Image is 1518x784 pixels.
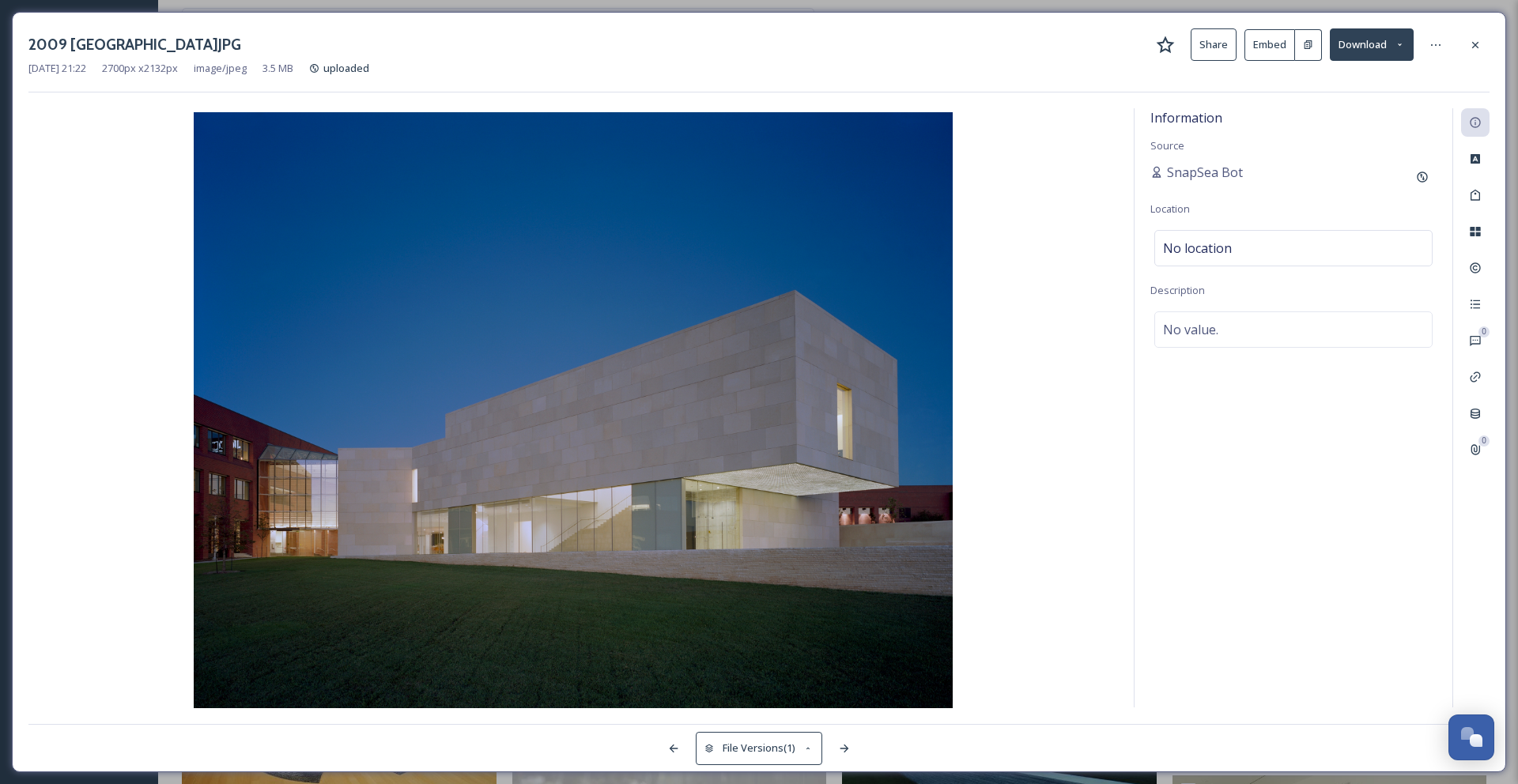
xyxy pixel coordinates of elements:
button: Embed [1244,29,1295,61]
span: No location [1163,239,1232,258]
div: 0 [1478,326,1490,337]
button: File Versions(1) [696,732,822,764]
span: Location [1150,202,1190,216]
span: uploaded [323,61,369,75]
span: Source [1150,138,1184,153]
span: Information [1150,109,1222,126]
div: 0 [1478,435,1490,447]
span: SnapSea Bot [1167,163,1243,182]
button: Download [1330,28,1414,61]
button: Share [1191,28,1237,61]
h3: 2009 [GEOGRAPHIC_DATA]JPG [28,33,241,56]
span: [DATE] 21:22 [28,61,86,76]
img: 1InyMggwpgwoWV1YE31pG9D1WZFSRq7Qe.JPG [28,112,1118,711]
span: 3.5 MB [262,61,293,76]
span: No value. [1163,320,1218,339]
span: image/jpeg [194,61,247,76]
span: 2700 px x 2132 px [102,61,178,76]
button: Open Chat [1448,714,1494,760]
span: Description [1150,283,1205,297]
